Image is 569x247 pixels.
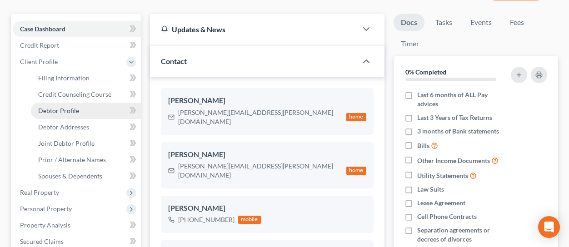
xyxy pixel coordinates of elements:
[178,108,343,126] div: [PERSON_NAME][EMAIL_ADDRESS][PERSON_NAME][DOMAIN_NAME]
[20,58,58,65] span: Client Profile
[38,139,95,147] span: Joint Debtor Profile
[428,14,459,31] a: Tasks
[20,41,59,49] span: Credit Report
[394,35,426,53] a: Timer
[20,188,59,196] span: Real Property
[178,215,235,224] div: [PHONE_NUMBER]
[394,14,424,31] a: Docs
[161,57,187,65] span: Contact
[178,162,343,180] div: [PERSON_NAME][EMAIL_ADDRESS][PERSON_NAME][DOMAIN_NAME]
[463,14,499,31] a: Events
[417,127,499,136] span: 3 months of Bank statements
[20,237,64,245] span: Secured Claims
[168,95,366,106] div: [PERSON_NAME]
[417,185,444,194] span: Law Suits
[20,205,72,212] span: Personal Property
[238,216,261,224] div: mobile
[417,90,509,109] span: Last 6 months of ALL Pay advices
[417,113,492,122] span: Last 3 Years of Tax Returns
[417,212,477,221] span: Cell Phone Contracts
[38,156,106,163] span: Prior / Alternate Names
[13,21,141,37] a: Case Dashboard
[20,221,70,229] span: Property Analysis
[31,152,141,168] a: Prior / Alternate Names
[13,37,141,54] a: Credit Report
[503,14,532,31] a: Fees
[38,90,111,98] span: Credit Counseling Course
[31,135,141,152] a: Joint Debtor Profile
[168,203,366,214] div: [PERSON_NAME]
[31,168,141,184] a: Spouses & Dependents
[38,107,79,114] span: Debtor Profile
[417,198,465,207] span: Lease Agreement
[31,70,141,86] a: Filing Information
[417,156,490,165] span: Other Income Documents
[417,226,509,244] span: Separation agreements or decrees of divorces
[31,119,141,135] a: Debtor Addresses
[31,103,141,119] a: Debtor Profile
[20,25,65,33] span: Case Dashboard
[31,86,141,103] a: Credit Counseling Course
[405,68,446,76] strong: 0% Completed
[38,74,90,82] span: Filing Information
[417,141,429,150] span: Bills
[161,25,346,34] div: Updates & News
[38,123,89,131] span: Debtor Addresses
[38,172,102,180] span: Spouses & Dependents
[13,217,141,233] a: Property Analysis
[346,113,366,121] div: home
[417,171,468,180] span: Utility Statements
[168,149,366,160] div: [PERSON_NAME]
[538,216,560,238] div: Open Intercom Messenger
[346,167,366,175] div: home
